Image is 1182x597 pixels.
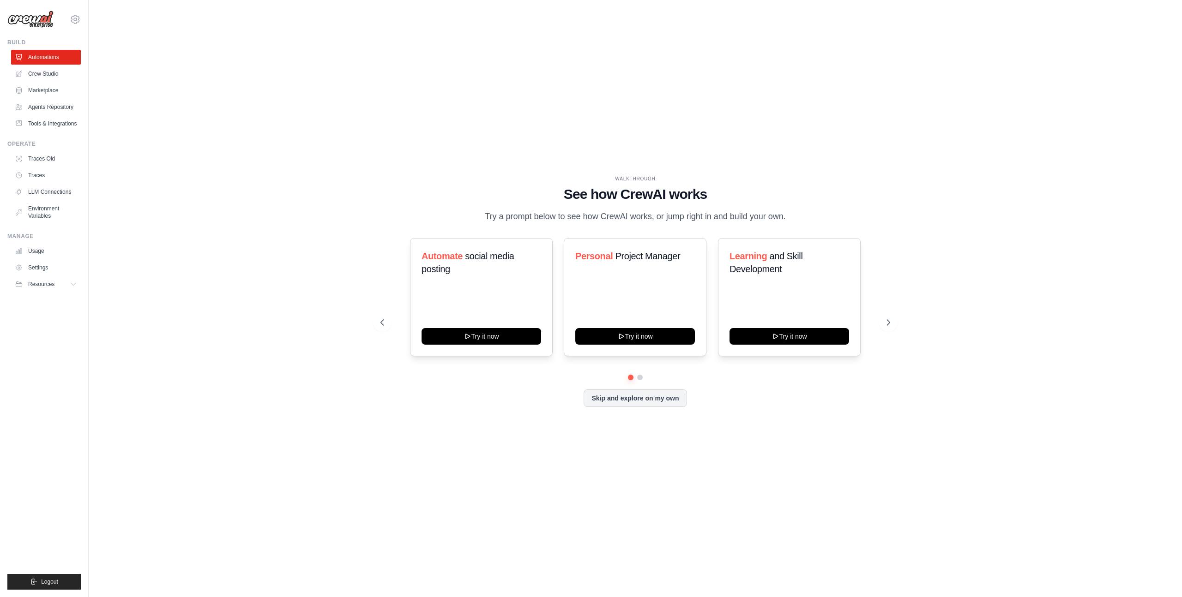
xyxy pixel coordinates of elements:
a: Usage [11,244,81,258]
button: Skip and explore on my own [584,389,687,407]
a: Environment Variables [11,201,81,223]
button: Try it now [730,328,849,345]
iframe: Chat Widget [1136,553,1182,597]
div: Build [7,39,81,46]
p: Try a prompt below to see how CrewAI works, or jump right in and build your own. [480,210,790,223]
a: Traces [11,168,81,183]
div: Manage [7,233,81,240]
span: social media posting [422,251,514,274]
span: Learning [730,251,767,261]
button: Try it now [422,328,541,345]
a: Automations [11,50,81,65]
img: Logo [7,11,54,28]
a: Marketplace [11,83,81,98]
span: Logout [41,578,58,585]
a: Agents Repository [11,100,81,114]
a: LLM Connections [11,185,81,199]
a: Tools & Integrations [11,116,81,131]
div: Operate [7,140,81,148]
span: Project Manager [615,251,681,261]
a: Traces Old [11,151,81,166]
span: Automate [422,251,463,261]
div: WALKTHROUGH [380,175,890,182]
a: Crew Studio [11,66,81,81]
button: Logout [7,574,81,590]
button: Try it now [575,328,695,345]
span: and Skill Development [730,251,802,274]
button: Resources [11,277,81,292]
span: Personal [575,251,613,261]
span: Resources [28,281,54,288]
a: Settings [11,260,81,275]
h1: See how CrewAI works [380,186,890,203]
